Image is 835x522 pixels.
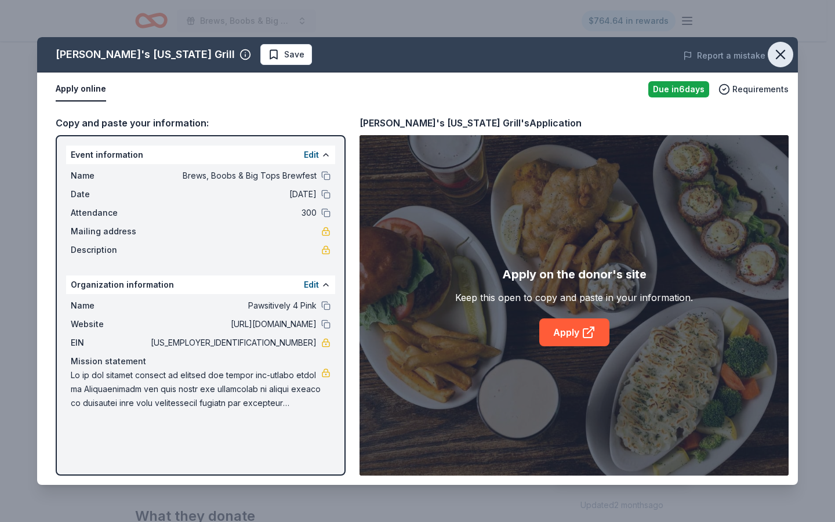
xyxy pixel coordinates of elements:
button: Edit [304,148,319,162]
div: [PERSON_NAME]'s [US_STATE] Grill [56,45,235,64]
button: Save [260,44,312,65]
div: [PERSON_NAME]'s [US_STATE] Grill's Application [360,115,582,130]
button: Report a mistake [683,49,765,63]
div: Keep this open to copy and paste in your information. [455,291,693,304]
div: Copy and paste your information: [56,115,346,130]
span: [URL][DOMAIN_NAME] [148,317,317,331]
span: [US_EMPLOYER_IDENTIFICATION_NUMBER] [148,336,317,350]
div: Event information [66,146,335,164]
span: Pawsitively 4 Pink [148,299,317,313]
div: Organization information [66,275,335,294]
span: Requirements [732,82,789,96]
button: Requirements [718,82,789,96]
button: Apply online [56,77,106,101]
span: Name [71,299,148,313]
span: Save [284,48,304,61]
span: Lo ip dol sitamet consect ad elitsed doe tempor inc-utlabo etdol ma Aliquaenimadm ven quis nostr ... [71,368,321,410]
div: Apply on the donor's site [502,265,647,284]
span: [DATE] [148,187,317,201]
span: Name [71,169,148,183]
span: Brews, Boobs & Big Tops Brewfest [148,169,317,183]
span: EIN [71,336,148,350]
button: Edit [304,278,319,292]
div: Due in 6 days [648,81,709,97]
div: Mission statement [71,354,331,368]
a: Apply [539,318,609,346]
span: Mailing address [71,224,148,238]
span: Date [71,187,148,201]
span: 300 [148,206,317,220]
span: Description [71,243,148,257]
span: Website [71,317,148,331]
span: Attendance [71,206,148,220]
